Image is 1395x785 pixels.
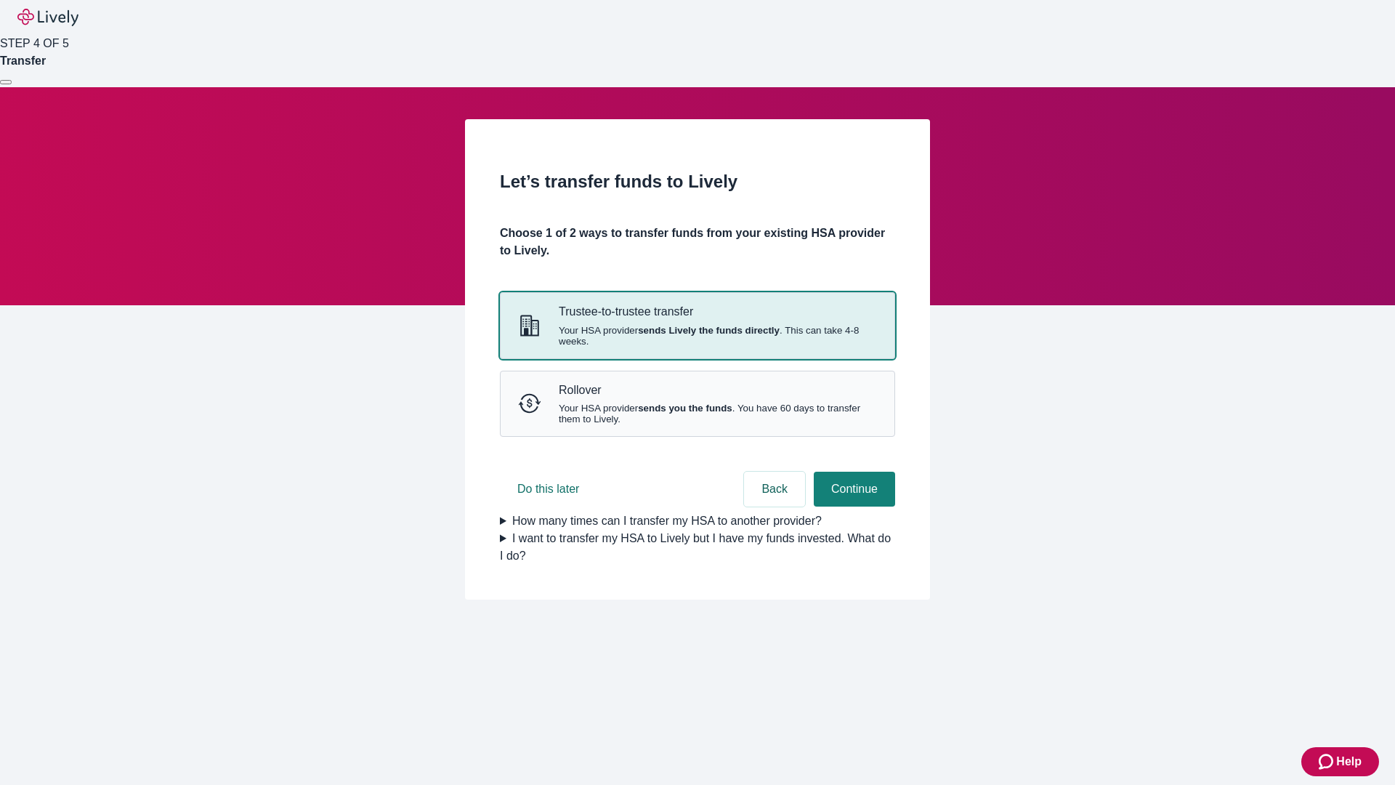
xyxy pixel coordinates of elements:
svg: Zendesk support icon [1319,753,1336,770]
h4: Choose 1 of 2 ways to transfer funds from your existing HSA provider to Lively. [500,225,895,259]
span: Your HSA provider . You have 60 days to transfer them to Lively. [559,403,877,424]
p: Trustee-to-trustee transfer [559,305,877,318]
svg: Rollover [518,392,541,415]
button: Trustee-to-trusteeTrustee-to-trustee transferYour HSA providersends Lively the funds directly. Th... [501,293,894,358]
h2: Let’s transfer funds to Lively [500,169,895,195]
img: Lively [17,9,78,26]
button: Continue [814,472,895,507]
summary: How many times can I transfer my HSA to another provider? [500,512,895,530]
button: RolloverRolloverYour HSA providersends you the funds. You have 60 days to transfer them to Lively. [501,371,894,436]
span: Your HSA provider . This can take 4-8 weeks. [559,325,877,347]
button: Zendesk support iconHelp [1301,747,1379,776]
svg: Trustee-to-trustee [518,314,541,337]
p: Rollover [559,383,877,397]
span: Help [1336,753,1362,770]
summary: I want to transfer my HSA to Lively but I have my funds invested. What do I do? [500,530,895,565]
button: Do this later [500,472,597,507]
button: Back [744,472,805,507]
strong: sends you the funds [638,403,732,414]
strong: sends Lively the funds directly [638,325,780,336]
